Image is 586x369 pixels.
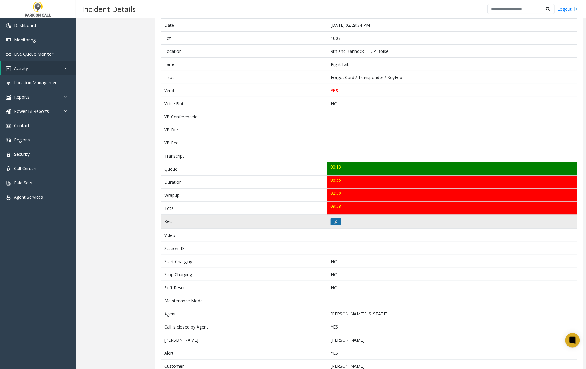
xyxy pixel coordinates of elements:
span: Rule Sets [14,180,32,186]
td: __:__ [327,123,577,136]
span: Activity [14,65,28,71]
td: Total [161,202,327,215]
img: 'icon' [6,152,11,157]
img: 'icon' [6,66,11,71]
p: NO [331,258,574,265]
p: NO [331,271,574,278]
p: YES [331,87,574,94]
td: 9th and Bannock - TCP Boise [327,45,577,58]
span: Call Centers [14,165,37,171]
img: 'icon' [6,81,11,85]
td: Transcript [161,149,327,162]
img: 'icon' [6,195,11,200]
td: Forgot Card / Transponder / KeyFob [327,71,577,84]
td: Video [161,229,327,242]
td: 00:13 [327,162,577,176]
td: VB Rec. [161,136,327,149]
td: Agent [161,307,327,320]
td: Date [161,19,327,32]
td: [PERSON_NAME][US_STATE] [327,307,577,320]
td: Stop Charging [161,268,327,281]
td: Alert [161,346,327,360]
span: Security [14,151,30,157]
img: 'icon' [6,166,11,171]
td: Soft Reset [161,281,327,294]
span: Monitoring [14,37,36,43]
td: [PERSON_NAME] [327,333,577,346]
td: Vend [161,84,327,97]
td: Queue [161,162,327,176]
img: 'icon' [6,38,11,43]
td: Station ID [161,242,327,255]
td: Location [161,45,327,58]
a: Activity [1,61,76,75]
img: 'icon' [6,23,11,28]
td: Maintenance Mode [161,294,327,307]
td: Duration [161,176,327,189]
span: Contacts [14,123,32,128]
td: Rec. [161,215,327,229]
td: 06:55 [327,176,577,189]
td: Issue [161,71,327,84]
p: NO [331,100,574,107]
span: Location Management [14,80,59,85]
a: Logout [558,6,578,12]
td: Wrapup [161,189,327,202]
span: Agent Services [14,194,43,200]
span: Live Queue Monitor [14,51,53,57]
span: Power BI Reports [14,108,49,114]
td: [DATE] 02:29:34 PM [327,19,577,32]
td: [PERSON_NAME] [161,333,327,346]
span: Regions [14,137,30,143]
img: 'icon' [6,124,11,128]
img: 'icon' [6,109,11,114]
img: 'icon' [6,181,11,186]
img: logout [574,6,578,12]
p: YES [331,324,574,330]
img: 'icon' [6,138,11,143]
td: 1007 [327,32,577,45]
span: Dashboard [14,23,36,28]
img: 'icon' [6,52,11,57]
td: VB Dur [161,123,327,136]
td: 02:50 [327,189,577,202]
span: Reports [14,94,30,100]
td: Voice Bot [161,97,327,110]
td: VB ConferenceId [161,110,327,123]
td: 09:58 [327,202,577,215]
td: YES [327,346,577,360]
img: 'icon' [6,95,11,100]
td: Right Exit [327,58,577,71]
td: Lot [161,32,327,45]
h3: Incident Details [79,2,139,16]
p: NO [331,284,574,291]
td: Lane [161,58,327,71]
td: Call is closed by Agent [161,320,327,333]
td: Start Charging [161,255,327,268]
